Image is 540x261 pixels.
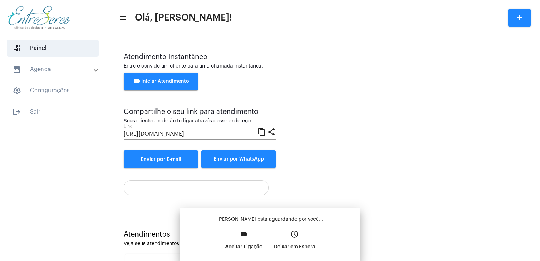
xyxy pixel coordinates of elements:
[7,40,99,57] span: Painel
[124,64,522,69] div: Entre e convide um cliente para uma chamada instantânea.
[124,108,276,116] div: Compartilhe o seu link para atendimento
[133,77,141,86] mat-icon: videocam
[213,157,264,162] span: Enviar por WhatsApp
[119,14,126,22] mat-icon: sidenav icon
[225,240,263,253] p: Aceitar Ligação
[290,230,299,238] mat-icon: access_time
[124,118,276,124] div: Seus clientes poderão te ligar através desse endereço.
[124,231,522,238] div: Atendimentos
[267,127,276,136] mat-icon: share
[185,216,355,223] p: [PERSON_NAME] está aguardando por você...
[240,230,248,238] mat-icon: video_call
[141,157,181,162] span: Enviar por E-mail
[135,12,232,23] span: Olá, [PERSON_NAME]!
[7,103,99,120] span: Sair
[124,53,522,61] div: Atendimento Instantâneo
[274,240,315,253] p: Deixar em Espera
[258,127,266,136] mat-icon: content_copy
[13,65,21,74] mat-icon: sidenav icon
[268,228,321,258] button: Deixar em Espera
[7,82,99,99] span: Configurações
[124,241,522,246] div: Veja seus atendimentos em aberto.
[133,79,189,84] span: Iniciar Atendimento
[13,65,94,74] mat-panel-title: Agenda
[13,108,21,116] mat-icon: sidenav icon
[515,13,524,22] mat-icon: add
[219,228,268,258] button: Aceitar Ligação
[13,86,21,95] span: sidenav icon
[13,44,21,52] span: sidenav icon
[6,4,72,32] img: aa27006a-a7e4-c883-abf8-315c10fe6841.png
